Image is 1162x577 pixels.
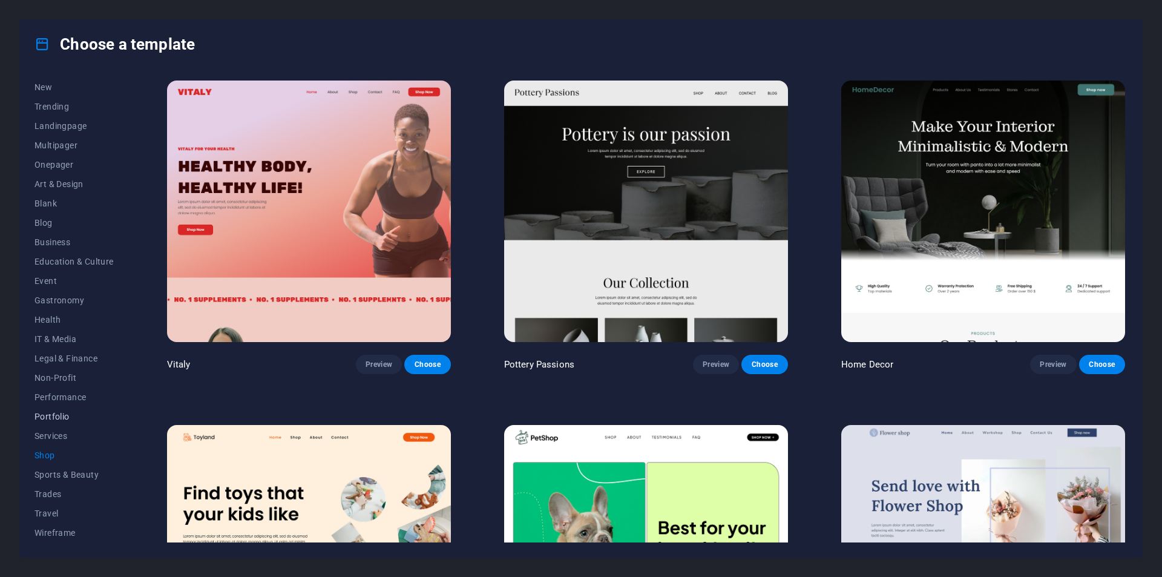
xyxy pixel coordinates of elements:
[34,257,114,266] span: Education & Culture
[34,136,114,155] button: Multipager
[34,121,114,131] span: Landingpage
[34,431,114,441] span: Services
[751,360,778,369] span: Choose
[34,392,114,402] span: Performance
[34,252,114,271] button: Education & Culture
[841,81,1125,342] img: Home Decor
[34,116,114,136] button: Landingpage
[841,358,893,371] p: Home Decor
[34,179,114,189] span: Art & Design
[34,140,114,150] span: Multipager
[404,355,450,374] button: Choose
[34,291,114,310] button: Gastronomy
[1089,360,1115,369] span: Choose
[34,276,114,286] span: Event
[34,77,114,97] button: New
[34,174,114,194] button: Art & Design
[34,155,114,174] button: Onepager
[34,334,114,344] span: IT & Media
[167,81,451,342] img: Vitaly
[34,102,114,111] span: Trending
[1030,355,1076,374] button: Preview
[34,218,114,228] span: Blog
[1079,355,1125,374] button: Choose
[34,446,114,465] button: Shop
[34,368,114,387] button: Non-Profit
[34,509,114,518] span: Travel
[34,412,114,421] span: Portfolio
[1040,360,1066,369] span: Preview
[703,360,729,369] span: Preview
[34,295,114,305] span: Gastronomy
[34,407,114,426] button: Portfolio
[34,387,114,407] button: Performance
[34,160,114,170] span: Onepager
[34,237,114,247] span: Business
[504,81,788,342] img: Pottery Passions
[504,358,574,371] p: Pottery Passions
[34,354,114,363] span: Legal & Finance
[34,484,114,504] button: Trades
[34,523,114,542] button: Wireframe
[34,504,114,523] button: Travel
[34,329,114,349] button: IT & Media
[34,373,114,383] span: Non-Profit
[34,310,114,329] button: Health
[34,470,114,480] span: Sports & Beauty
[34,426,114,446] button: Services
[356,355,402,374] button: Preview
[741,355,787,374] button: Choose
[34,528,114,538] span: Wireframe
[34,349,114,368] button: Legal & Finance
[34,465,114,484] button: Sports & Beauty
[34,199,114,208] span: Blank
[34,35,195,54] h4: Choose a template
[34,213,114,232] button: Blog
[414,360,441,369] span: Choose
[34,450,114,460] span: Shop
[34,194,114,213] button: Blank
[366,360,392,369] span: Preview
[34,271,114,291] button: Event
[693,355,739,374] button: Preview
[167,358,191,371] p: Vitaly
[34,489,114,499] span: Trades
[34,232,114,252] button: Business
[34,97,114,116] button: Trending
[34,82,114,92] span: New
[34,315,114,325] span: Health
